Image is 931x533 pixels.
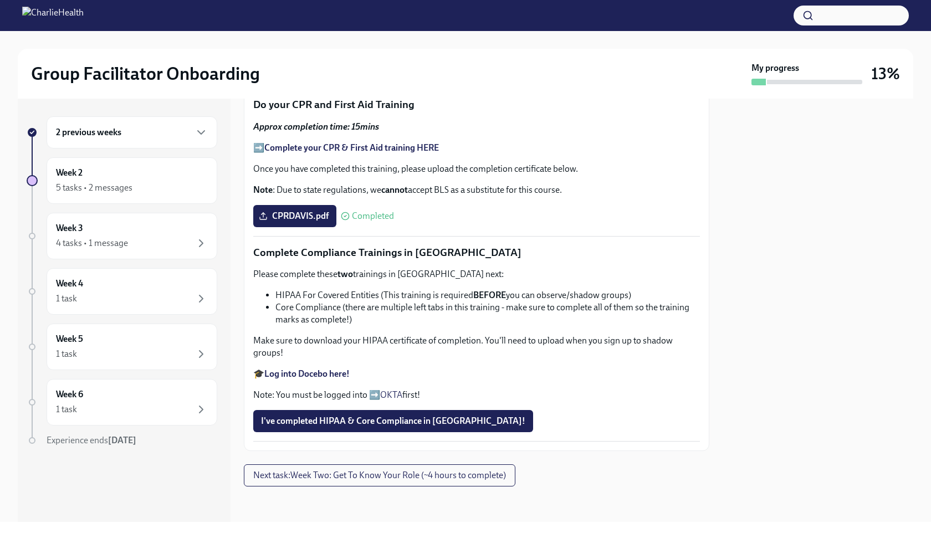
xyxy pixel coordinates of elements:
[56,222,83,234] h6: Week 3
[264,142,439,153] a: Complete your CPR & First Aid training HERE
[473,290,506,300] strong: BEFORE
[253,470,506,481] span: Next task : Week Two: Get To Know Your Role (~4 hours to complete)
[253,184,700,196] p: : Due to state regulations, we accept BLS as a substitute for this course.
[27,268,217,315] a: Week 41 task
[22,7,84,24] img: CharlieHealth
[56,237,128,249] div: 4 tasks • 1 message
[56,293,77,305] div: 1 task
[27,324,217,370] a: Week 51 task
[253,389,700,401] p: Note: You must be logged into ➡️ first!
[56,182,132,194] div: 5 tasks • 2 messages
[261,211,329,222] span: CPRDAVIS.pdf
[352,212,394,221] span: Completed
[275,289,700,301] li: HIPAA For Covered Entities (This training is required you can observe/shadow groups)
[56,278,83,290] h6: Week 4
[31,63,260,85] h2: Group Facilitator Onboarding
[261,416,525,427] span: I've completed HIPAA & Core Compliance in [GEOGRAPHIC_DATA]!
[56,333,83,345] h6: Week 5
[871,64,900,84] h3: 13%
[244,464,515,486] button: Next task:Week Two: Get To Know Your Role (~4 hours to complete)
[56,403,77,416] div: 1 task
[253,245,700,260] p: Complete Compliance Trainings in [GEOGRAPHIC_DATA]
[253,410,533,432] button: I've completed HIPAA & Core Compliance in [GEOGRAPHIC_DATA]!
[253,205,336,227] label: CPRDAVIS.pdf
[337,269,353,279] strong: two
[253,184,273,195] strong: Note
[27,213,217,259] a: Week 34 tasks • 1 message
[47,116,217,148] div: 2 previous weeks
[253,268,700,280] p: Please complete these trainings in [GEOGRAPHIC_DATA] next:
[56,388,83,401] h6: Week 6
[56,126,121,139] h6: 2 previous weeks
[27,379,217,426] a: Week 61 task
[27,157,217,204] a: Week 25 tasks • 2 messages
[108,435,136,445] strong: [DATE]
[253,335,700,359] p: Make sure to download your HIPAA certificate of completion. You'll need to upload when you sign u...
[751,62,799,74] strong: My progress
[264,368,350,379] a: Log into Docebo here!
[56,348,77,360] div: 1 task
[381,184,408,195] strong: cannot
[47,435,136,445] span: Experience ends
[275,301,700,326] li: Core Compliance (there are multiple left tabs in this training - make sure to complete all of the...
[253,142,700,154] p: ➡️
[253,163,700,175] p: Once you have completed this training, please upload the completion certificate below.
[253,98,700,112] p: Do your CPR and First Aid Training
[253,368,700,380] p: 🎓
[380,389,402,400] a: OKTA
[56,167,83,179] h6: Week 2
[253,121,379,132] strong: Approx completion time: 15mins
